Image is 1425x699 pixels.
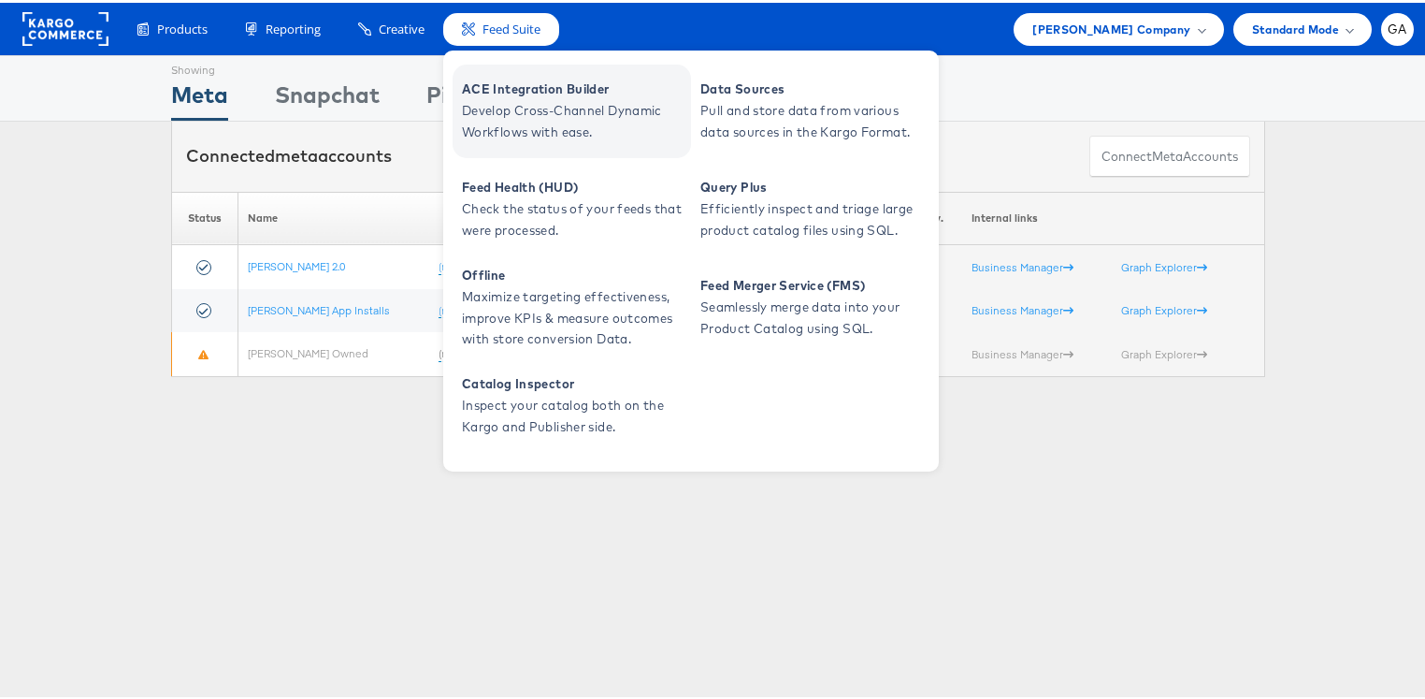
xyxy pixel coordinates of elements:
[1152,145,1183,163] span: meta
[275,142,318,164] span: meta
[1089,133,1250,175] button: ConnectmetaAccounts
[171,53,228,76] div: Showing
[1121,300,1207,314] a: Graph Explorer
[426,76,525,118] div: Pinterest
[439,300,482,316] a: (rename)
[237,189,492,242] th: Name
[972,257,1073,271] a: Business Manager
[172,189,238,242] th: Status
[462,174,686,196] span: Feed Health (HUD)
[453,160,691,254] a: Feed Health (HUD) Check the status of your feeds that were processed.
[972,344,1073,358] a: Business Manager
[700,196,925,239] span: Efficiently inspect and triage large product catalog files using SQL.
[462,262,686,284] span: Offline
[462,196,686,239] span: Check the status of your feeds that were processed.
[482,18,540,36] span: Feed Suite
[462,97,686,140] span: Develop Cross-Channel Dynamic Workflows with ease.
[1032,17,1190,36] span: [PERSON_NAME] Company
[248,300,390,314] a: [PERSON_NAME] App Installs
[275,76,380,118] div: Snapchat
[700,272,925,294] span: Feed Merger Service (FMS)
[691,160,929,254] a: Query Plus Efficiently inspect and triage large product catalog files using SQL.
[186,141,392,166] div: Connected accounts
[379,18,425,36] span: Creative
[700,294,925,337] span: Seamlessly merge data into your Product Catalog using SQL.
[700,76,925,97] span: Data Sources
[248,256,345,270] a: [PERSON_NAME] 2.0
[462,392,686,435] span: Inspect your catalog both on the Kargo and Publisher side.
[439,343,482,359] a: (rename)
[462,284,686,347] span: Maximize targeting effectiveness, improve KPIs & measure outcomes with store conversion Data.
[248,343,368,357] a: [PERSON_NAME] Owned
[266,18,321,36] span: Reporting
[700,97,925,140] span: Pull and store data from various data sources in the Kargo Format.
[1121,344,1207,358] a: Graph Explorer
[439,256,482,272] a: (rename)
[1388,21,1407,33] span: GA
[691,258,929,352] a: Feed Merger Service (FMS) Seamlessly merge data into your Product Catalog using SQL.
[462,76,686,97] span: ACE Integration Builder
[691,62,929,155] a: Data Sources Pull and store data from various data sources in the Kargo Format.
[1252,17,1339,36] span: Standard Mode
[453,62,691,155] a: ACE Integration Builder Develop Cross-Channel Dynamic Workflows with ease.
[453,357,691,450] a: Catalog Inspector Inspect your catalog both on the Kargo and Publisher side.
[157,18,208,36] span: Products
[171,76,228,118] div: Meta
[462,371,686,392] span: Catalog Inspector
[972,300,1073,314] a: Business Manager
[700,174,925,196] span: Query Plus
[1121,257,1207,271] a: Graph Explorer
[453,258,691,352] a: Offline Maximize targeting effectiveness, improve KPIs & measure outcomes with store conversion D...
